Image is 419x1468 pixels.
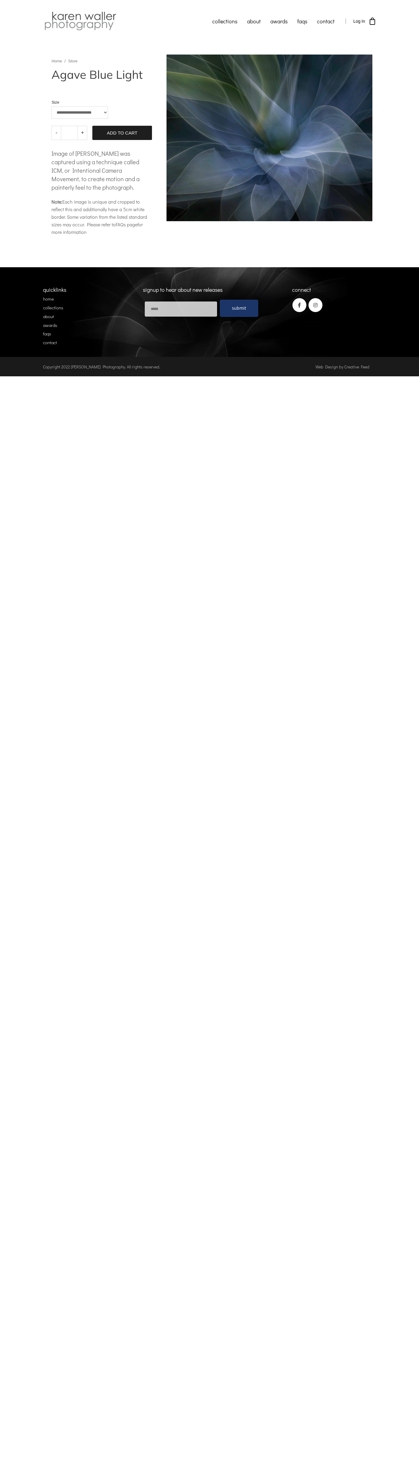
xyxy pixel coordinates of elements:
[242,14,266,29] a: about
[78,126,87,140] a: +
[43,322,57,328] a: awards
[167,55,372,221] img: Agave Blue Light
[207,14,242,29] a: collections
[92,126,152,140] a: Add To Cart
[43,11,118,32] img: Karen Waller Photography
[292,14,312,29] a: faqs
[51,100,108,104] label: Size
[315,364,369,370] span: Web Design by Creative Feed
[43,339,57,345] a: contact
[43,305,63,311] a: collections
[312,14,339,29] a: contact
[144,301,218,317] input: Email
[292,286,311,293] span: connect
[64,58,66,64] span: /
[353,19,365,24] span: Log In
[43,313,54,319] a: about
[220,300,258,317] a: submit
[51,69,152,80] h1: Agave Blue Light
[266,14,292,29] a: awards
[43,286,66,293] span: quicklinks
[51,149,140,191] span: Image of [PERSON_NAME] was captured using a technique called ICM, or Intentional Camera Movement,...
[51,198,62,205] span: Note:
[43,296,54,302] a: home
[51,198,147,228] span: Each image is unique and cropped to reflect this and additionally have a 5cm white border. Some v...
[51,126,61,140] a: -
[51,58,62,64] a: Home
[143,286,223,293] span: signup to hear about new releases
[116,221,137,228] a: FAQs page
[43,331,51,337] a: faqs
[43,364,160,370] span: Copyright 2022 [PERSON_NAME] Photography. All rights reserved.
[68,58,78,64] a: Store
